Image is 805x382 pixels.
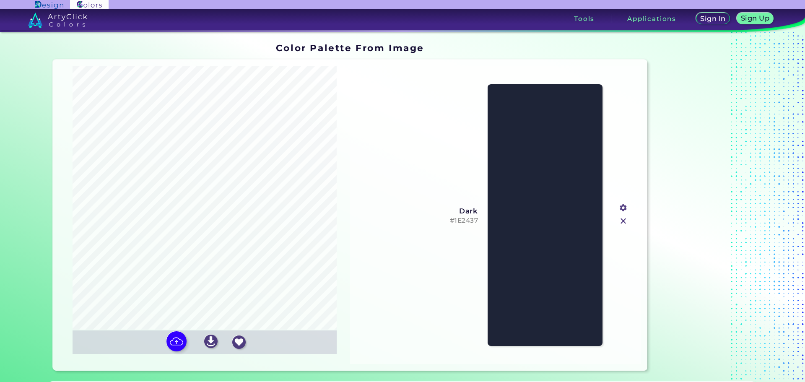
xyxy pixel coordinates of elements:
[35,1,63,9] img: ArtyClick Design logo
[204,335,218,348] img: icon_download_white.svg
[357,217,478,225] h5: #1E2437
[166,331,187,351] img: icon picture
[696,13,730,24] a: Sign In
[700,15,725,22] h5: Sign In
[574,16,595,22] h3: Tools
[28,13,87,28] img: logo_artyclick_colors_white.svg
[618,216,629,226] img: icon_close.svg
[627,16,676,22] h3: Applications
[737,13,774,24] a: Sign Up
[357,207,478,215] h3: Dark
[741,15,769,21] h5: Sign Up
[276,42,424,54] h1: Color Palette From Image
[232,335,246,349] img: icon_favourite_white.svg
